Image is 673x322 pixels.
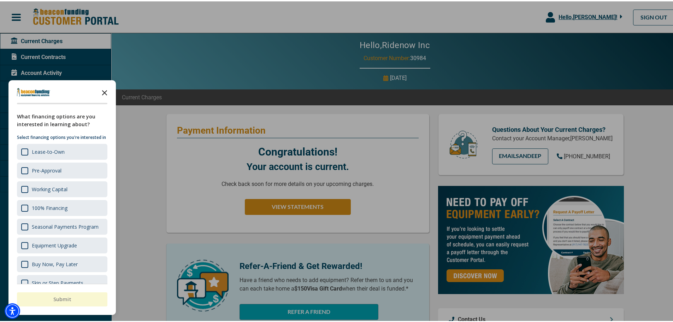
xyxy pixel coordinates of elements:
div: Pre-Approval [32,166,61,172]
div: 100% Financing [32,203,67,210]
div: Seasonal Payments Program [17,217,107,233]
div: Skip or Step Payments [32,278,83,285]
div: Working Capital [32,185,67,191]
p: Select financing options you're interested in [17,133,107,140]
div: What financing options are you interested in learning about? [17,111,107,127]
div: 100% Financing [17,199,107,215]
div: Working Capital [17,180,107,196]
button: Close the survey [98,84,112,98]
div: Accessibility Menu [5,302,20,317]
div: Seasonal Payments Program [32,222,99,229]
div: Skip or Step Payments [17,274,107,289]
div: Survey [8,79,116,314]
div: Buy Now, Pay Later [32,259,78,266]
div: Lease-to-Own [32,147,65,154]
img: Company logo [17,87,50,95]
div: Equipment Upgrade [17,236,107,252]
div: Lease-to-Own [17,142,107,158]
div: Pre-Approval [17,161,107,177]
div: Equipment Upgrade [32,241,77,247]
button: Submit [17,291,107,305]
div: Buy Now, Pay Later [17,255,107,271]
